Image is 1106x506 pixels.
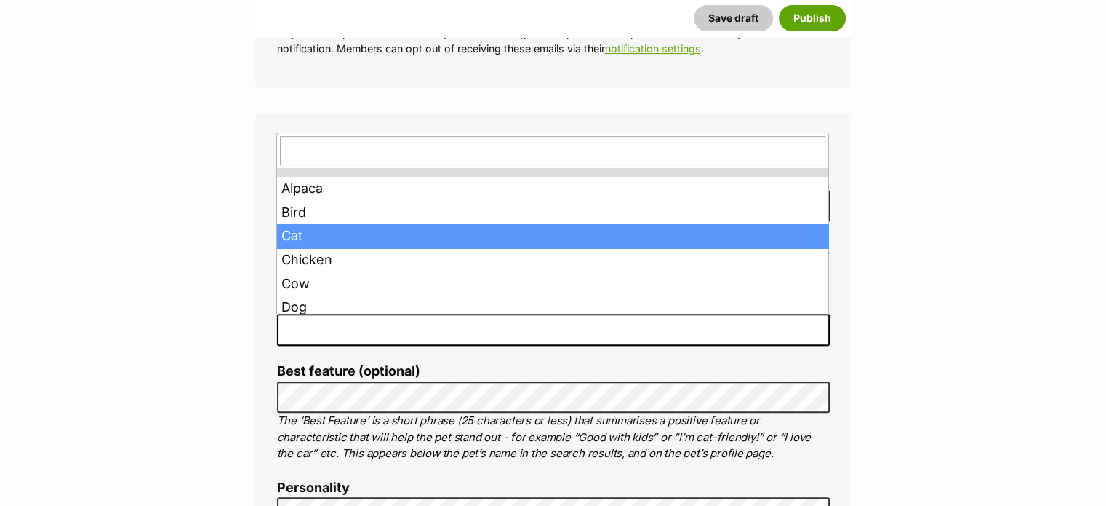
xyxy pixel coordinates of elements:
[277,272,828,296] li: Cow
[277,413,830,462] p: The ‘Best Feature’ is a short phrase (25 characters or less) that summarises a positive feature o...
[277,364,830,379] label: Best feature (optional)
[605,42,701,55] a: notification settings
[277,201,828,225] li: Bird
[277,248,828,272] li: Chicken
[277,224,828,248] li: Cat
[779,5,846,31] button: Publish
[277,296,828,320] li: Dog
[277,481,830,496] label: Personality
[277,25,830,57] p: Any time this pet receives new enquiries or messages from potential adopters, we'll also send you...
[694,5,773,31] button: Save draft
[277,177,828,201] li: Alpaca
